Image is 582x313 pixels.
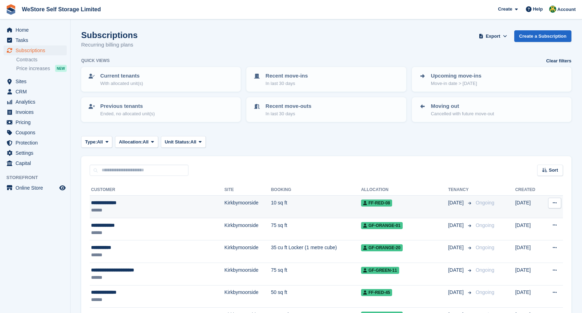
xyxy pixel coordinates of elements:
td: Kirkbymoorside [224,263,271,285]
td: [DATE] [515,240,543,263]
a: menu [4,117,67,127]
a: menu [4,45,67,55]
span: Allocation: [119,139,143,146]
td: 10 sq ft [271,196,361,218]
td: [DATE] [515,196,543,218]
img: James Buffoni [549,6,556,13]
span: Unit Status: [165,139,191,146]
span: All [143,139,149,146]
a: menu [4,183,67,193]
a: WeStore Self Storage Limited [19,4,104,15]
span: Ongoing [476,245,494,250]
td: 75 sq ft [271,218,361,240]
span: Online Store [16,183,58,193]
td: 75 sq ft [271,263,361,285]
span: Sort [549,167,558,174]
a: menu [4,97,67,107]
p: Moving out [431,102,494,110]
th: Customer [90,184,224,196]
span: Coupons [16,128,58,137]
span: Storefront [6,174,70,181]
span: Price increases [16,65,50,72]
span: Ongoing [476,200,494,205]
a: menu [4,107,67,117]
a: Clear filters [546,57,571,65]
a: menu [4,76,67,86]
a: Create a Subscription [514,30,571,42]
p: Recent move-ins [265,72,308,80]
span: Ongoing [476,222,494,228]
a: Moving out Cancelled with future move-out [413,98,571,121]
p: Recent move-outs [265,102,311,110]
td: 35 cu ft Locker (1 metre cube) [271,240,361,263]
a: Price increases NEW [16,65,67,72]
span: Protection [16,138,58,148]
span: Sites [16,76,58,86]
a: menu [4,148,67,158]
p: Upcoming move-ins [431,72,481,80]
th: Site [224,184,271,196]
p: Previous tenants [100,102,155,110]
a: Contracts [16,56,67,63]
span: Account [557,6,576,13]
td: Kirkbymoorside [224,285,271,308]
span: Export [486,33,500,40]
p: In last 30 days [265,80,308,87]
a: Preview store [58,184,67,192]
button: Export [478,30,509,42]
span: Invoices [16,107,58,117]
td: Kirkbymoorside [224,240,271,263]
a: Recent move-outs In last 30 days [247,98,405,121]
p: Current tenants [100,72,143,80]
td: [DATE] [515,218,543,240]
span: FF-RED-45 [361,289,392,296]
th: Created [515,184,543,196]
h6: Quick views [81,57,110,64]
td: [DATE] [515,263,543,285]
span: Create [498,6,512,13]
span: Type: [85,139,97,146]
span: All [191,139,197,146]
span: GF-ORANGE-01 [361,222,403,229]
p: Recurring billing plans [81,41,138,49]
a: menu [4,158,67,168]
h1: Subscriptions [81,30,138,40]
p: Cancelled with future move-out [431,110,494,117]
span: GF-ORANGE-20 [361,244,403,251]
td: Kirkbymoorside [224,218,271,240]
p: With allocated unit(s) [100,80,143,87]
span: GF-GREEN-11 [361,267,399,274]
span: Pricing [16,117,58,127]
td: Kirkbymoorside [224,196,271,218]
a: menu [4,35,67,45]
a: menu [4,138,67,148]
p: In last 30 days [265,110,311,117]
span: [DATE] [448,266,465,274]
p: Move-in date > [DATE] [431,80,481,87]
span: Ongoing [476,289,494,295]
button: Type: All [81,136,112,148]
p: Ended, no allocated unit(s) [100,110,155,117]
td: 50 sq ft [271,285,361,308]
th: Allocation [361,184,448,196]
a: Current tenants With allocated unit(s) [82,68,240,91]
a: menu [4,87,67,97]
td: [DATE] [515,285,543,308]
span: Subscriptions [16,45,58,55]
span: Settings [16,148,58,158]
th: Booking [271,184,361,196]
button: Unit Status: All [161,136,206,148]
th: Tenancy [448,184,473,196]
span: Ongoing [476,267,494,273]
a: menu [4,25,67,35]
span: All [97,139,103,146]
span: [DATE] [448,289,465,296]
div: NEW [55,65,67,72]
span: [DATE] [448,244,465,251]
span: Capital [16,158,58,168]
span: Analytics [16,97,58,107]
a: Upcoming move-ins Move-in date > [DATE] [413,68,571,91]
img: stora-icon-8386f47178a22dfd0bd8f6a31ec36ba5ce8667c1dd55bd0f319d3a0aa187defe.svg [6,4,16,15]
span: Tasks [16,35,58,45]
button: Allocation: All [115,136,158,148]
